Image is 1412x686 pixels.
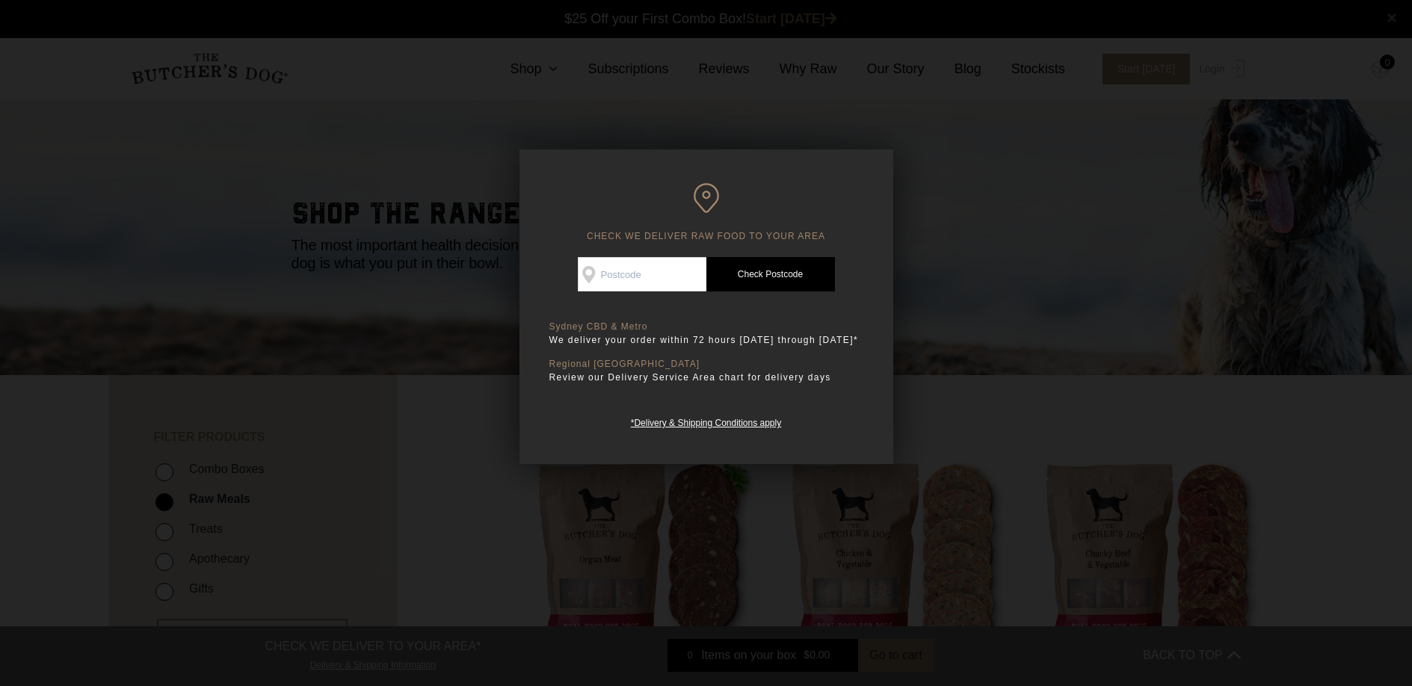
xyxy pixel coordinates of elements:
a: Check Postcode [706,257,835,291]
a: *Delivery & Shipping Conditions apply [631,414,781,428]
p: Sydney CBD & Metro [549,321,863,333]
p: Review our Delivery Service Area chart for delivery days [549,370,863,385]
h6: CHECK WE DELIVER RAW FOOD TO YOUR AREA [549,183,863,242]
input: Postcode [578,257,706,291]
p: We deliver your order within 72 hours [DATE] through [DATE]* [549,333,863,347]
p: Regional [GEOGRAPHIC_DATA] [549,359,863,370]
